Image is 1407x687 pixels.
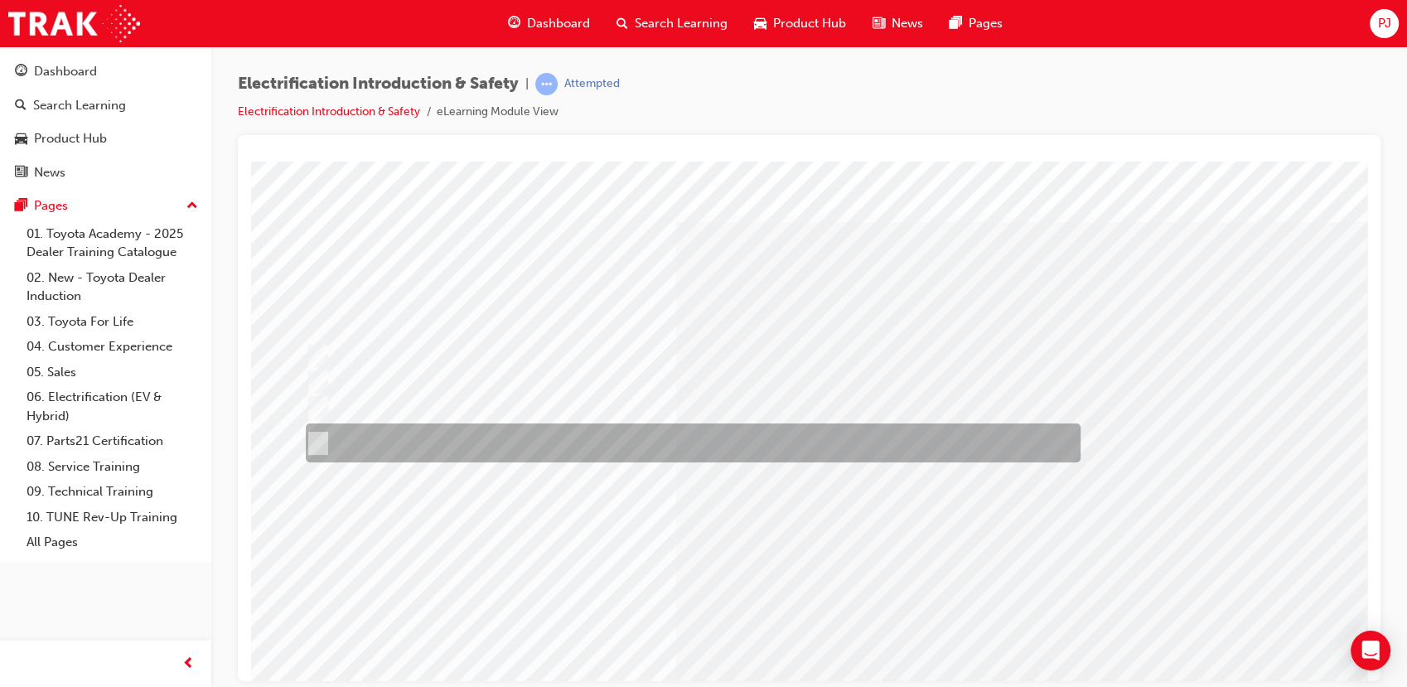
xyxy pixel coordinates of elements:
div: Search Learning [33,96,126,115]
span: search-icon [15,99,27,114]
a: 08. Service Training [20,454,205,480]
div: Attempted [564,76,620,92]
span: pages-icon [950,13,962,34]
a: news-iconNews [859,7,936,41]
span: up-icon [186,196,198,217]
a: 09. Technical Training [20,479,205,505]
div: Dashboard [34,62,97,81]
div: News [34,163,65,182]
div: Open Intercom Messenger [1351,631,1390,670]
span: Product Hub [773,14,846,33]
span: search-icon [616,13,628,34]
a: 01. Toyota Academy - 2025 Dealer Training Catalogue [20,221,205,265]
div: Product Hub [34,129,107,148]
span: pages-icon [15,199,27,214]
span: news-icon [15,166,27,181]
span: car-icon [15,132,27,147]
a: guage-iconDashboard [495,7,603,41]
a: Electrification Introduction & Safety [238,104,420,119]
span: learningRecordVerb_ATTEMPT-icon [535,73,558,95]
a: Search Learning [7,90,205,121]
a: 03. Toyota For Life [20,309,205,335]
a: 06. Electrification (EV & Hybrid) [20,385,205,428]
span: PJ [1377,14,1390,33]
div: Pages [34,196,68,215]
a: search-iconSearch Learning [603,7,741,41]
button: PJ [1370,9,1399,38]
button: DashboardSearch LearningProduct HubNews [7,53,205,191]
a: 10. TUNE Rev-Up Training [20,505,205,530]
a: pages-iconPages [936,7,1016,41]
span: guage-icon [508,13,520,34]
a: Dashboard [7,56,205,87]
a: Product Hub [7,123,205,154]
span: guage-icon [15,65,27,80]
a: 07. Parts21 Certification [20,428,205,454]
span: prev-icon [182,654,195,675]
span: Dashboard [527,14,590,33]
span: Search Learning [635,14,728,33]
a: 02. New - Toyota Dealer Induction [20,265,205,309]
span: News [892,14,923,33]
a: car-iconProduct Hub [741,7,859,41]
button: Pages [7,191,205,221]
span: car-icon [754,13,766,34]
a: 04. Customer Experience [20,334,205,360]
img: Trak [8,5,140,42]
span: Electrification Introduction & Safety [238,75,519,94]
li: eLearning Module View [437,103,558,122]
a: 05. Sales [20,360,205,385]
span: | [525,75,529,94]
a: News [7,157,205,188]
span: news-icon [873,13,885,34]
span: Pages [969,14,1003,33]
a: All Pages [20,530,205,555]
